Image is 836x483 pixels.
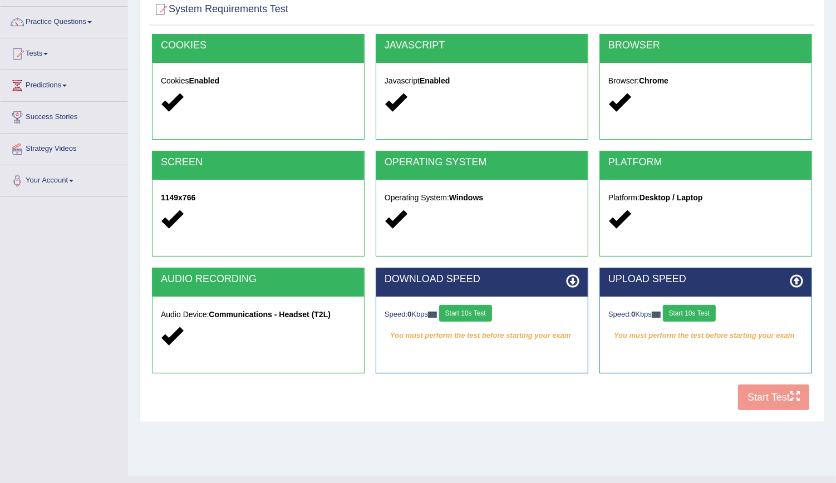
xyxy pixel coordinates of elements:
a: Practice Questions [1,7,127,34]
h2: COOKIES [161,40,356,51]
h2: OPERATING SYSTEM [385,157,579,168]
h5: Audio Device: [161,310,356,319]
a: Success Stories [1,102,127,130]
button: Start 10s Test [663,305,716,322]
strong: Communications - Headset (T2L) [209,310,331,319]
a: Strategy Videos [1,134,127,161]
h5: Cookies [161,77,356,85]
img: ajax-loader-fb-connection.gif [428,312,437,318]
button: Start 10s Test [439,305,492,322]
strong: Enabled [420,76,450,85]
div: Speed: Kbps [385,305,579,324]
h2: BROWSER [608,40,803,51]
h2: UPLOAD SPEED [608,274,803,285]
a: Tests [1,38,127,66]
h5: Browser: [608,77,803,85]
em: You must perform the test before starting your exam [608,327,803,344]
a: Predictions [1,70,127,98]
strong: Desktop / Laptop [640,193,703,202]
strong: 1149x766 [161,193,195,202]
h5: Platform: [608,194,803,202]
h2: PLATFORM [608,157,803,168]
h2: DOWNLOAD SPEED [385,274,579,285]
h5: Operating System: [385,194,579,202]
h2: System Requirements Test [152,1,288,18]
strong: Windows [449,193,483,202]
strong: 0 [407,310,411,318]
strong: 0 [631,310,635,318]
h2: AUDIO RECORDING [161,274,356,285]
a: Your Account [1,165,127,193]
h2: JAVASCRIPT [385,40,579,51]
em: You must perform the test before starting your exam [385,327,579,344]
h5: Javascript [385,77,579,85]
img: ajax-loader-fb-connection.gif [652,312,661,318]
strong: Chrome [639,76,668,85]
div: Speed: Kbps [608,305,803,324]
h2: SCREEN [161,157,356,168]
strong: Enabled [189,76,219,85]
